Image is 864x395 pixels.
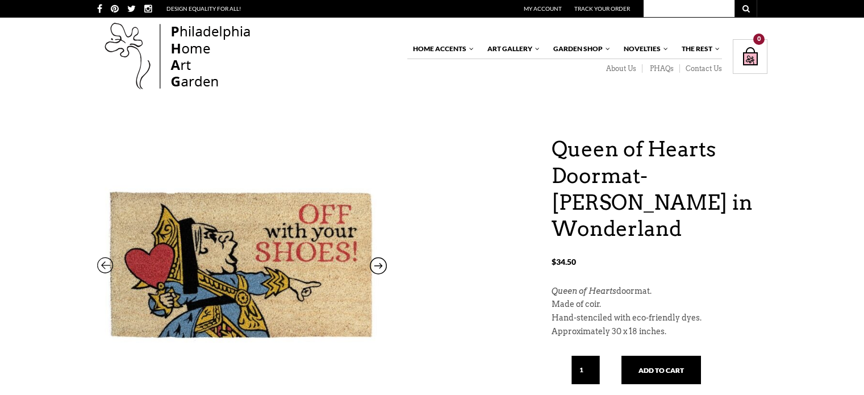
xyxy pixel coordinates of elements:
p: doormat. [552,285,767,298]
a: Novelties [618,39,669,59]
p: Hand-stenciled with eco-friendly dyes. [552,311,767,325]
a: Garden Shop [548,39,611,59]
a: PHAQs [642,64,680,73]
input: Qty [571,356,600,384]
p: Approximately 30 x 18 inches. [552,325,767,339]
div: 0 [753,34,765,45]
button: Add to cart [621,356,701,384]
a: Home Accents [407,39,475,59]
a: About Us [599,64,642,73]
a: Track Your Order [574,5,630,12]
em: Queen of Hearts [552,286,616,296]
a: Contact Us [680,64,722,73]
a: Art Gallery [482,39,541,59]
bdi: 34.50 [552,257,576,267]
a: My Account [524,5,562,12]
a: The Rest [676,39,721,59]
span: $ [552,257,556,267]
p: Made of coir. [552,298,767,311]
h1: Queen of Hearts Doormat- [PERSON_NAME] in Wonderland [552,136,767,242]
